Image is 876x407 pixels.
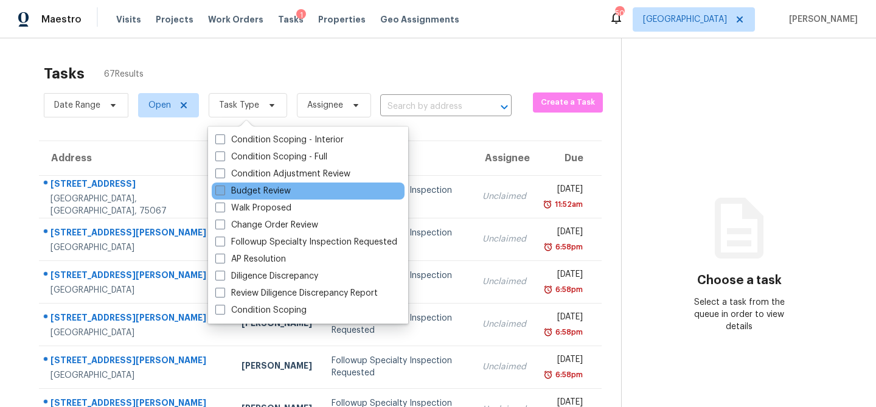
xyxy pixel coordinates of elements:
[116,13,141,26] span: Visits
[482,190,526,203] div: Unclaimed
[208,13,263,26] span: Work Orders
[242,360,312,375] div: [PERSON_NAME]
[318,13,366,26] span: Properties
[332,312,463,336] div: Followup Specialty Inspection Requested
[543,198,552,210] img: Overdue Alarm Icon
[50,226,222,242] div: [STREET_ADDRESS][PERSON_NAME]
[543,326,553,338] img: Overdue Alarm Icon
[215,304,307,316] label: Condition Scoping
[546,353,583,369] div: [DATE]
[496,99,513,116] button: Open
[50,193,222,217] div: [GEOGRAPHIC_DATA], [GEOGRAPHIC_DATA], 75067
[784,13,858,26] span: [PERSON_NAME]
[50,354,222,369] div: [STREET_ADDRESS][PERSON_NAME]
[50,311,222,327] div: [STREET_ADDRESS][PERSON_NAME]
[380,13,459,26] span: Geo Assignments
[533,92,603,113] button: Create a Task
[50,327,222,339] div: [GEOGRAPHIC_DATA]
[482,361,526,373] div: Unclaimed
[332,355,463,379] div: Followup Specialty Inspection Requested
[156,13,193,26] span: Projects
[307,99,343,111] span: Assignee
[215,134,344,146] label: Condition Scoping - Interior
[50,242,222,254] div: [GEOGRAPHIC_DATA]
[482,276,526,288] div: Unclaimed
[553,284,583,296] div: 6:58pm
[539,96,597,110] span: Create a Task
[50,178,222,193] div: [STREET_ADDRESS]
[380,97,478,116] input: Search by address
[473,141,536,175] th: Assignee
[278,15,304,24] span: Tasks
[215,151,327,163] label: Condition Scoping - Full
[697,274,782,287] h3: Choose a task
[44,68,85,80] h2: Tasks
[553,369,583,381] div: 6:58pm
[219,99,259,111] span: Task Type
[546,268,583,284] div: [DATE]
[104,68,144,80] span: 67 Results
[681,296,798,333] div: Select a task from the queue in order to view details
[50,284,222,296] div: [GEOGRAPHIC_DATA]
[215,270,318,282] label: Diligence Discrepancy
[215,202,291,214] label: Walk Proposed
[543,284,553,296] img: Overdue Alarm Icon
[215,168,350,180] label: Condition Adjustment Review
[50,369,222,381] div: [GEOGRAPHIC_DATA]
[215,236,397,248] label: Followup Specialty Inspection Requested
[543,369,553,381] img: Overdue Alarm Icon
[553,241,583,253] div: 6:58pm
[546,311,583,326] div: [DATE]
[543,241,553,253] img: Overdue Alarm Icon
[546,226,583,241] div: [DATE]
[215,219,318,231] label: Change Order Review
[546,183,583,198] div: [DATE]
[242,317,312,332] div: [PERSON_NAME]
[148,99,171,111] span: Open
[215,253,286,265] label: AP Resolution
[552,198,583,210] div: 11:52am
[215,287,378,299] label: Review Diligence Discrepancy Report
[536,141,602,175] th: Due
[39,141,232,175] th: Address
[50,269,222,284] div: [STREET_ADDRESS][PERSON_NAME]
[215,185,291,197] label: Budget Review
[643,13,727,26] span: [GEOGRAPHIC_DATA]
[553,326,583,338] div: 6:58pm
[41,13,82,26] span: Maestro
[54,99,100,111] span: Date Range
[482,233,526,245] div: Unclaimed
[296,9,306,21] div: 1
[482,318,526,330] div: Unclaimed
[615,7,624,19] div: 50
